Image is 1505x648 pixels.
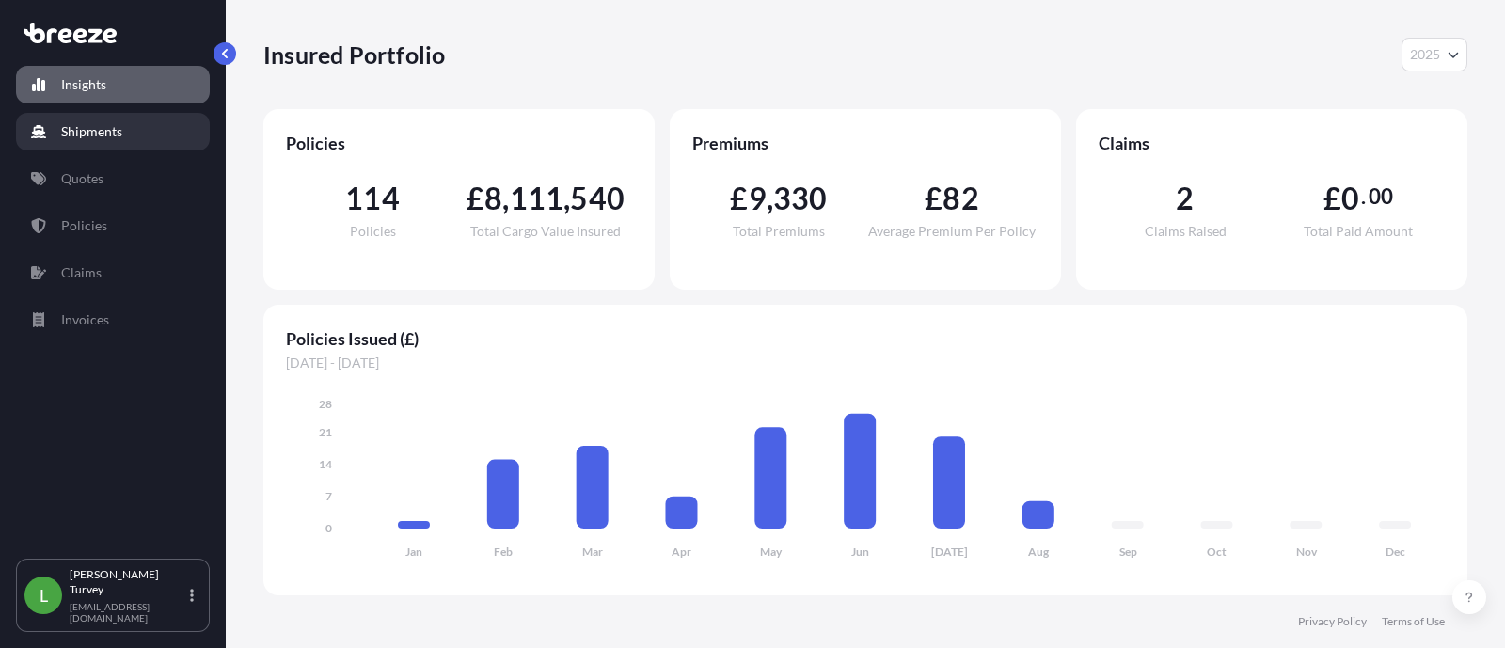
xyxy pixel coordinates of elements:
span: 8 [484,183,502,213]
span: L [40,586,48,605]
a: Claims [16,254,210,292]
tspan: 7 [325,489,332,503]
span: 114 [345,183,400,213]
span: Policies Issued (£) [286,327,1445,350]
p: Invoices [61,310,109,329]
p: Policies [61,216,107,235]
span: 82 [943,183,978,213]
span: Claims [1099,132,1445,154]
tspan: Nov [1296,545,1318,559]
tspan: May [760,545,783,559]
span: , [767,183,773,213]
span: Total Premiums [733,225,825,238]
a: Quotes [16,160,210,198]
p: [EMAIL_ADDRESS][DOMAIN_NAME] [70,601,186,624]
p: [PERSON_NAME] Turvey [70,567,186,597]
a: Terms of Use [1382,614,1445,629]
span: . [1361,189,1366,204]
span: 2025 [1410,45,1440,64]
span: 330 [773,183,828,213]
p: Insured Portfolio [263,40,445,70]
span: , [563,183,570,213]
span: £ [1323,183,1341,213]
span: £ [925,183,943,213]
tspan: 14 [319,457,332,471]
span: 00 [1369,189,1393,204]
span: 0 [1341,183,1359,213]
tspan: Jan [405,545,422,559]
span: [DATE] - [DATE] [286,354,1445,372]
span: Policies [350,225,396,238]
p: Shipments [61,122,122,141]
a: Insights [16,66,210,103]
span: Average Premium Per Policy [868,225,1036,238]
span: 111 [510,183,564,213]
tspan: 28 [319,397,332,411]
span: 540 [570,183,625,213]
tspan: Jun [851,545,869,559]
tspan: Feb [494,545,513,559]
tspan: 0 [325,521,332,535]
tspan: Dec [1386,545,1405,559]
p: Insights [61,75,106,94]
span: , [502,183,509,213]
a: Shipments [16,113,210,150]
tspan: Mar [582,545,603,559]
span: Claims Raised [1145,225,1227,238]
tspan: [DATE] [931,545,968,559]
span: Total Cargo Value Insured [470,225,621,238]
button: Year Selector [1402,38,1467,71]
span: Policies [286,132,632,154]
span: 9 [749,183,767,213]
span: 2 [1176,183,1194,213]
span: £ [467,183,484,213]
tspan: Oct [1207,545,1227,559]
tspan: Apr [672,545,691,559]
tspan: Sep [1119,545,1137,559]
tspan: 21 [319,425,332,439]
span: £ [730,183,748,213]
a: Invoices [16,301,210,339]
span: Premiums [692,132,1038,154]
a: Policies [16,207,210,245]
span: Total Paid Amount [1304,225,1413,238]
tspan: Aug [1028,545,1050,559]
a: Privacy Policy [1298,614,1367,629]
p: Claims [61,263,102,282]
p: Quotes [61,169,103,188]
